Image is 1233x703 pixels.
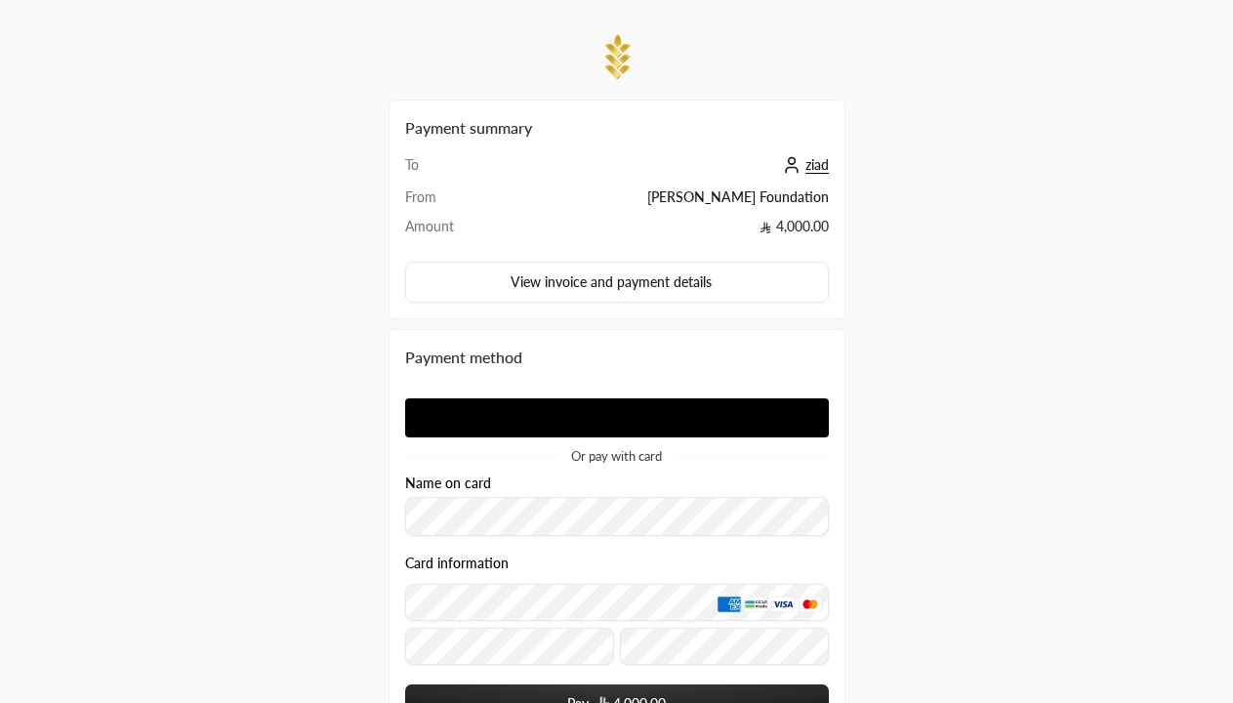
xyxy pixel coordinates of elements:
td: From [405,187,495,217]
button: View invoice and payment details [405,262,829,303]
div: Card information [405,556,829,672]
div: Payment method [405,346,829,369]
span: Or pay with card [571,450,662,463]
a: ziad [778,156,829,173]
img: MasterCard [799,596,822,611]
td: 4,000.00 [494,217,828,246]
img: Visa [771,596,795,611]
input: CVC [620,628,829,665]
label: Name on card [405,476,491,491]
div: Name on card [405,476,829,537]
h2: Payment summary [405,116,829,140]
legend: Card information [405,556,509,571]
input: Credit Card [405,584,829,621]
input: Expiry date [405,628,614,665]
td: [PERSON_NAME] Foundation [494,187,828,217]
img: MADA [744,596,767,611]
span: ziad [805,156,829,174]
img: Company Logo [597,31,637,84]
img: AMEX [718,596,741,611]
td: Amount [405,217,495,246]
td: To [405,155,495,187]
